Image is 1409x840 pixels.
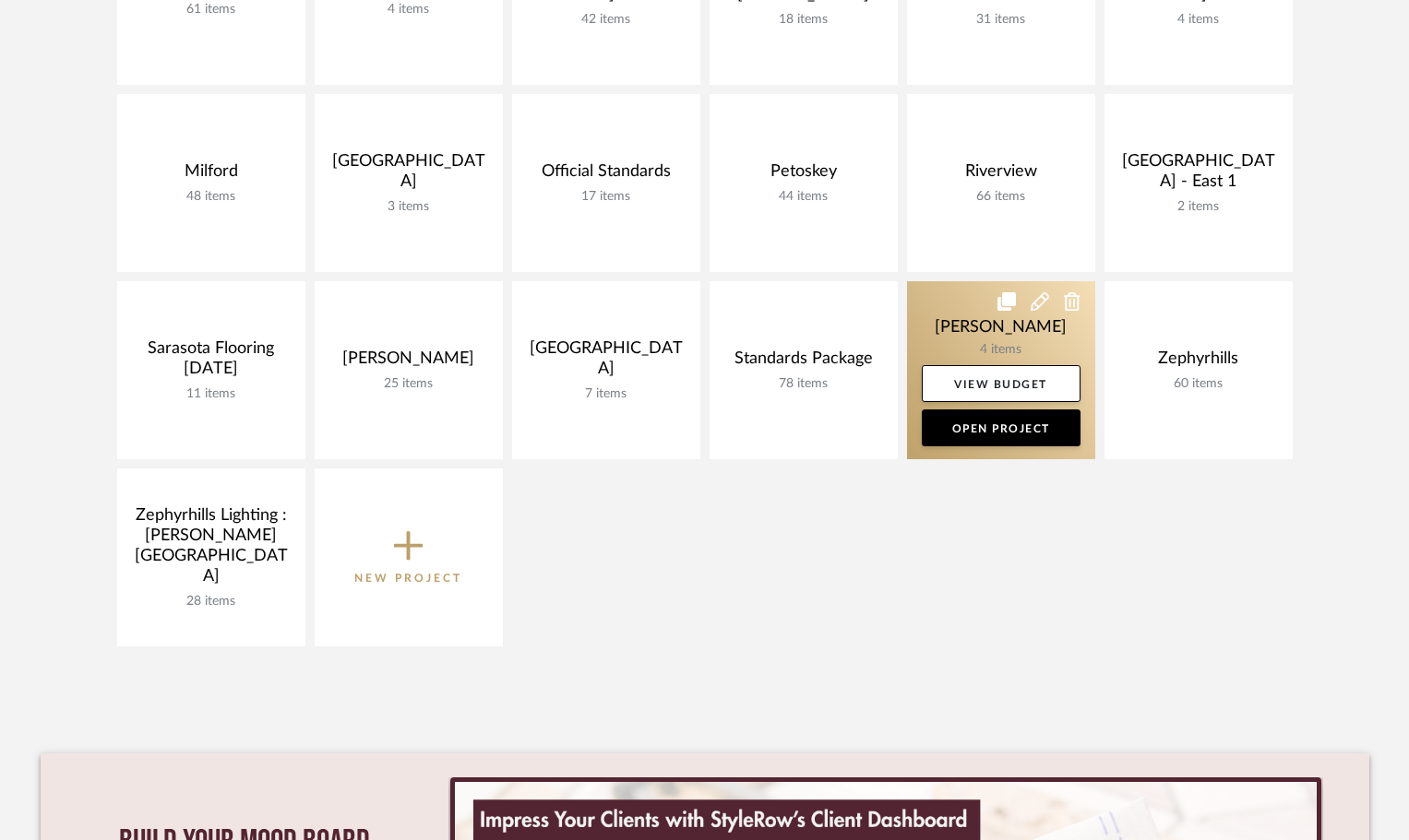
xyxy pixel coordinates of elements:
[132,2,291,18] div: 61 items
[724,189,883,205] div: 44 items
[329,151,488,199] div: [GEOGRAPHIC_DATA]
[922,409,1081,446] a: Open Project
[132,386,291,402] div: 11 items
[527,189,686,205] div: 17 items
[527,161,686,189] div: Official Standards
[922,189,1081,205] div: 66 items
[1119,349,1278,376] div: Zephyrhills
[527,386,686,402] div: 7 items
[724,12,883,28] div: 18 items
[724,376,883,392] div: 78 items
[724,161,883,189] div: Petoskey
[315,468,503,646] button: New Project
[1119,376,1278,392] div: 60 items
[329,2,488,18] div: 4 items
[1119,12,1278,28] div: 4 items
[527,338,686,386] div: [GEOGRAPHIC_DATA]
[724,349,883,376] div: Standards Package
[329,376,488,392] div: 25 items
[132,594,291,609] div: 28 items
[1119,151,1278,199] div: [GEOGRAPHIC_DATA] - East 1
[922,365,1081,402] a: View Budget
[329,199,488,215] div: 3 items
[329,349,488,376] div: [PERSON_NAME]
[922,12,1081,28] div: 31 items
[132,338,291,386] div: Sarasota Flooring [DATE]
[354,569,462,587] p: New Project
[1119,199,1278,215] div: 2 items
[922,161,1081,189] div: Riverview
[132,161,291,189] div: Milford
[132,505,291,594] div: Zephyrhills Lighting : [PERSON_NAME][GEOGRAPHIC_DATA]
[527,12,686,28] div: 42 items
[132,189,291,205] div: 48 items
